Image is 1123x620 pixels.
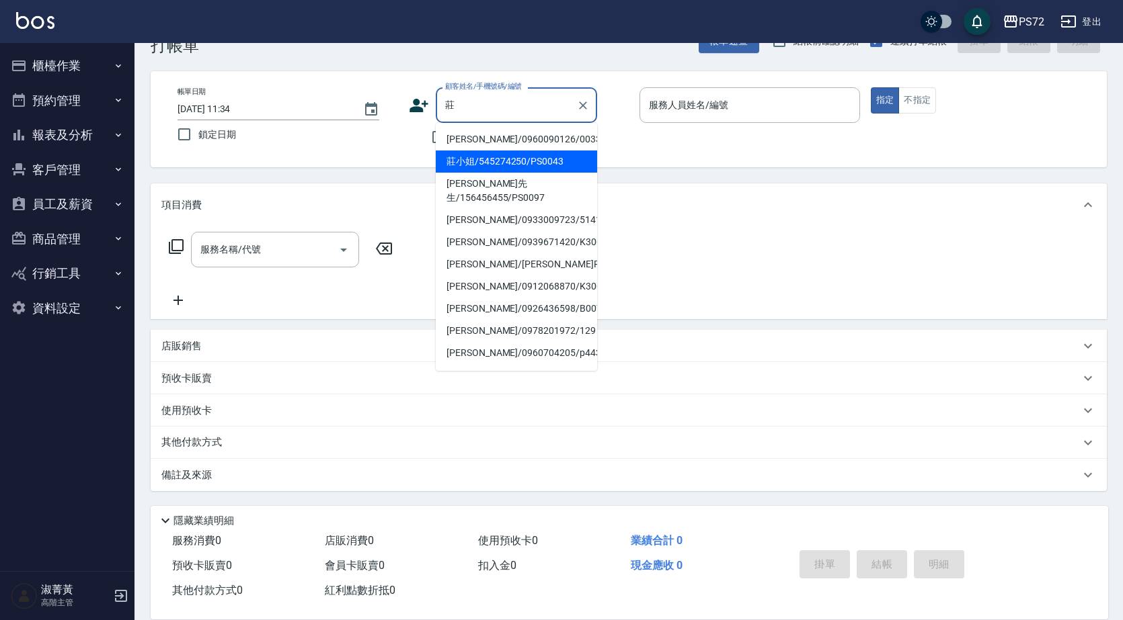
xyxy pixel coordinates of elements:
button: PS72 [997,8,1050,36]
div: 店販銷售 [151,330,1107,362]
img: Logo [16,12,54,29]
div: PS72 [1019,13,1044,30]
button: 櫃檯作業 [5,48,129,83]
div: 備註及來源 [151,459,1107,491]
span: 使用預收卡 0 [478,534,538,547]
p: 隱藏業績明細 [173,514,234,528]
button: 登出 [1055,9,1107,34]
button: Clear [574,96,592,115]
span: 紅利點數折抵 0 [325,584,395,596]
button: 指定 [871,87,900,114]
button: 報表及分析 [5,118,129,152]
img: Person [11,582,38,609]
span: 業績合計 0 [631,534,683,547]
span: 扣入金 0 [478,559,516,572]
div: 使用預收卡 [151,394,1107,427]
li: [PERSON_NAME]/0939671420/K30063 [436,231,597,253]
button: Open [333,239,354,261]
li: [PERSON_NAME]先生/156456455/PS0097 [436,173,597,209]
span: 服務消費 0 [172,534,221,547]
li: [PERSON_NAME]/0988011582/P680 [436,364,597,386]
h5: 淑菁黃 [41,583,110,596]
li: [PERSON_NAME]/0933009723/5141 [436,209,597,231]
li: [PERSON_NAME]/0978201972/129 [436,320,597,342]
p: 高階主管 [41,596,110,609]
li: [PERSON_NAME]/[PERSON_NAME]P45/P45 [436,253,597,275]
li: [PERSON_NAME]/0912068870/K30033 [436,275,597,298]
p: 店販銷售 [161,339,202,353]
div: 預收卡販賣 [151,362,1107,394]
label: 帳單日期 [178,87,206,97]
p: 項目消費 [161,198,202,212]
li: [PERSON_NAME]/0926436598/B0078 [436,298,597,320]
button: save [964,8,991,35]
span: 現金應收 0 [631,559,683,572]
button: 資料設定 [5,291,129,326]
li: 莊小姐/545274250/PS0043 [436,150,597,173]
button: 客戶管理 [5,152,129,187]
button: 行銷工具 [5,256,129,291]
p: 預收卡販賣 [161,371,212,386]
button: Choose date, selected date is 2025-08-24 [355,93,387,126]
p: 使用預收卡 [161,404,212,418]
span: 店販消費 0 [325,534,374,547]
p: 備註及來源 [161,468,212,482]
button: 不指定 [898,87,936,114]
span: 會員卡販賣 0 [325,559,385,572]
h3: 打帳單 [151,36,199,55]
button: 預約管理 [5,83,129,118]
label: 顧客姓名/手機號碼/編號 [445,81,522,91]
button: 員工及薪資 [5,187,129,222]
li: [PERSON_NAME]/0960090126/0033 [436,128,597,150]
span: 其他付款方式 0 [172,584,243,596]
span: 鎖定日期 [198,128,236,142]
div: 項目消費 [151,183,1107,226]
p: 其他付款方式 [161,435,229,450]
input: YYYY/MM/DD hh:mm [178,98,350,120]
li: [PERSON_NAME]/0960704205/p443 [436,342,597,364]
div: 其他付款方式 [151,427,1107,459]
span: 預收卡販賣 0 [172,559,232,572]
button: 商品管理 [5,222,129,257]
